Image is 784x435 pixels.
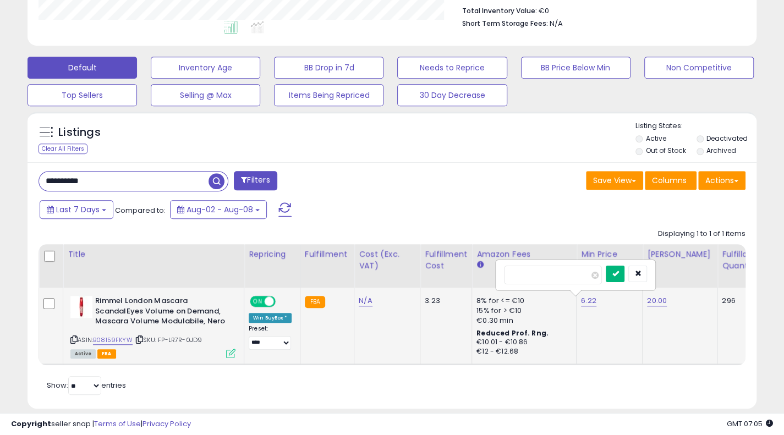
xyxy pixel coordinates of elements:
button: Top Sellers [28,84,137,106]
button: Save View [586,171,643,190]
small: Amazon Fees. [476,260,483,270]
span: Columns [652,175,687,186]
div: 3.23 [425,296,463,306]
button: Inventory Age [151,57,260,79]
span: Compared to: [115,205,166,216]
div: €0.30 min [476,316,568,326]
li: €0 [462,3,737,16]
div: Displaying 1 to 1 of 1 items [658,229,745,239]
span: FBA [97,349,116,359]
b: Rimmel London Mascara ScandalEyes Volume on Demand, Mascara Volume Modulabile, Nero [95,296,229,329]
button: Needs to Reprice [397,57,507,79]
div: Amazon Fees [476,249,572,260]
div: 15% for > €10 [476,306,568,316]
strong: Copyright [11,419,51,429]
button: 30 Day Decrease [397,84,507,106]
b: Reduced Prof. Rng. [476,328,549,338]
button: Actions [698,171,745,190]
small: FBA [305,296,325,308]
button: Items Being Repriced [274,84,383,106]
div: €12 - €12.68 [476,347,568,356]
button: Non Competitive [644,57,754,79]
div: [PERSON_NAME] [647,249,712,260]
button: Filters [234,171,277,190]
label: Active [645,134,666,143]
p: Listing States: [635,121,756,131]
label: Out of Stock [645,146,686,155]
div: seller snap | | [11,419,191,430]
span: Aug-02 - Aug-08 [187,204,253,215]
div: 8% for <= €10 [476,296,568,306]
span: ON [251,297,265,306]
span: N/A [550,18,563,29]
div: Clear All Filters [39,144,87,154]
label: Deactivated [706,134,748,143]
button: BB Price Below Min [521,57,631,79]
h5: Listings [58,125,101,140]
div: Fulfillable Quantity [722,249,760,272]
span: OFF [274,297,292,306]
div: Fulfillment Cost [425,249,467,272]
b: Total Inventory Value: [462,6,537,15]
div: Min Price [581,249,638,260]
button: Last 7 Days [40,200,113,219]
img: 31NARd6l7yL._SL40_.jpg [70,296,92,318]
button: Selling @ Max [151,84,260,106]
div: Fulfillment [305,249,349,260]
label: Archived [706,146,736,155]
a: 6.22 [581,295,596,306]
a: N/A [359,295,372,306]
span: Last 7 Days [56,204,100,215]
div: €10.01 - €10.86 [476,338,568,347]
b: Short Term Storage Fees: [462,19,548,28]
a: Privacy Policy [142,419,191,429]
span: Show: entries [47,380,126,390]
button: Aug-02 - Aug-08 [170,200,267,219]
button: BB Drop in 7d [274,57,383,79]
a: Terms of Use [94,419,141,429]
button: Default [28,57,137,79]
div: Win BuyBox * [249,313,292,323]
div: Cost (Exc. VAT) [359,249,415,272]
div: ASIN: [70,296,235,357]
div: Title [68,249,239,260]
a: 20.00 [647,295,667,306]
div: 296 [722,296,756,306]
span: | SKU: FP-LR7R-0JD9 [134,335,202,344]
div: Preset: [249,325,292,350]
button: Columns [645,171,697,190]
a: B08159FKYW [93,335,133,345]
div: Repricing [249,249,295,260]
span: All listings currently available for purchase on Amazon [70,349,96,359]
span: 2025-08-16 07:05 GMT [727,419,773,429]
